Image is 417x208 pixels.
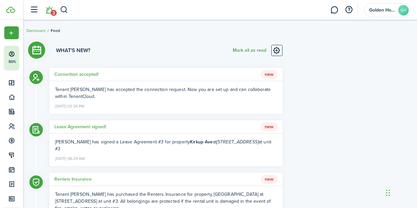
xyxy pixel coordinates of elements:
button: Mark all as read [233,45,266,56]
avatar-text: GH [398,5,409,15]
h5: Renters Insurance [54,176,92,183]
span: Feed [51,28,60,34]
a: Messaging [328,2,341,18]
h3: What's new? [56,46,90,54]
i: [STREET_ADDRESS] [217,138,258,145]
button: 50% [4,46,59,70]
h5: Lease Agreement signed! [54,123,106,130]
iframe: Chat Widget [384,176,417,208]
h5: Connection accepted! [54,71,99,78]
span: New [261,122,278,132]
span: New [261,70,278,79]
span: Golden Horizon Properties [369,8,396,13]
button: Search [60,4,68,15]
button: Open resource center [343,4,354,15]
button: Open sidebar [28,4,40,16]
time: [DATE] 06:24 AM [55,154,85,162]
time: [DATE] 02:26 PM [55,101,84,110]
button: Open menu [4,26,19,39]
p: 50% [8,59,16,65]
img: TenantCloud [6,7,15,13]
a: Dashboard [26,28,45,34]
span: Tenant [PERSON_NAME] has accepted the connection request. Now you are set up and can collaborate ... [55,86,271,100]
div: Drag [386,183,390,203]
span: New [261,175,278,184]
span: [PERSON_NAME] has signed a Lease Agreement #3 for property at at unit #3 [55,138,271,152]
b: Kirkup Ave [190,138,213,145]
